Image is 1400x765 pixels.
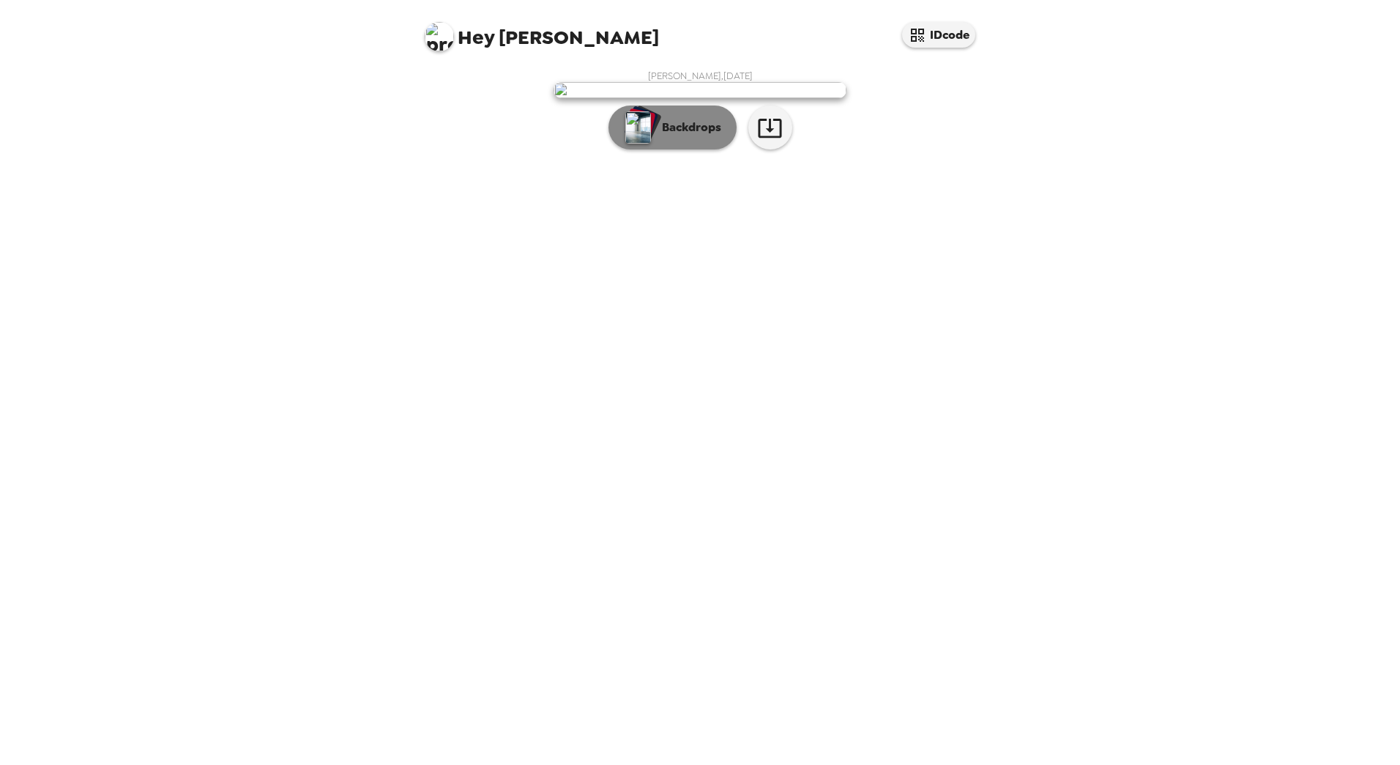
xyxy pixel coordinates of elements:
[425,15,659,48] span: [PERSON_NAME]
[608,106,737,149] button: Backdrops
[425,22,454,51] img: profile pic
[648,70,753,82] span: [PERSON_NAME] , [DATE]
[655,119,721,136] p: Backdrops
[458,24,494,51] span: Hey
[554,82,846,98] img: user
[902,22,975,48] button: IDcode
